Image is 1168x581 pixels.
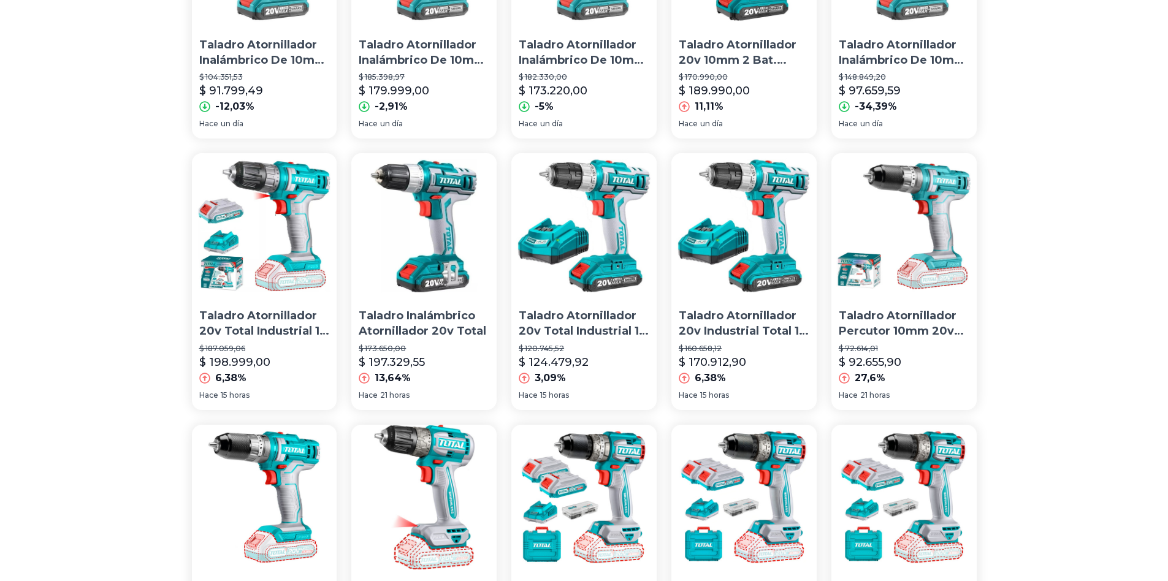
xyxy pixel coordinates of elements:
p: Taladro Atornillador 20v Total Industrial 1 Bateria+cargador [199,308,330,339]
p: $ 92.655,90 [839,354,901,371]
p: Taladro Inalámbrico Atornillador 20v Total [359,308,489,339]
img: Taladro Atornillador 20v Total Industrial 1 Bateria+cargador [511,153,657,298]
a: Taladro Atornillador 20v Total Industrial 1 Bateria+cargadorTaladro Atornillador 20v Total Indust... [192,153,337,409]
span: Hace [519,390,538,400]
img: Taladro Inalámbrico Atornillador 20v Total [351,153,497,298]
span: Hace [199,390,218,400]
img: Taladro Atornillador 20v Industrial Total 1 Bateria+cargador [671,153,817,298]
p: $ 173.650,00 [359,344,489,354]
p: $ 185.398,97 [359,72,489,82]
a: Taladro Inalámbrico Atornillador 20v Total Taladro Inalámbrico Atornillador 20v Total$ 173.650,00... [351,153,497,409]
span: un día [700,119,723,129]
p: -5% [535,99,554,114]
p: $ 124.479,92 [519,354,589,371]
p: $ 182.330,00 [519,72,649,82]
span: Hace [839,390,858,400]
p: $ 198.999,00 [199,354,270,371]
p: $ 120.745,52 [519,344,649,354]
span: Hace [839,119,858,129]
span: Hace [359,390,378,400]
p: 13,64% [375,371,411,385]
p: 11,11% [695,99,723,114]
p: $ 173.220,00 [519,82,587,99]
p: 27,6% [855,371,885,385]
p: $ 170.990,00 [679,72,809,82]
span: Hace [679,390,698,400]
p: Taladro Atornillador Percutor 10mm 20v Total Tidli201455 [839,308,969,339]
p: $ 97.659,59 [839,82,901,99]
span: Hace [679,119,698,129]
img: Taladro Atornillador 20v Total Industrial 1 Bateria+cargador [192,153,337,298]
a: Taladro Atornillador Percutor 10mm 20v Total Tidli201455Taladro Atornillador Percutor 10mm 20v To... [831,153,977,409]
p: 6,38% [695,371,726,385]
p: $ 72.614,01 [839,344,969,354]
span: un día [380,119,403,129]
img: Taladro Percutor Y Atornillador Inalámbrico Total 20v, Indus [511,425,657,570]
p: 3,09% [535,371,566,385]
p: Taladro Atornillador Inalámbrico De 10mm Total Tools Tdli20024 20v + Accesorios 220v [839,37,969,68]
p: $ 160.658,12 [679,344,809,354]
p: Taladro Atornillador Inalámbrico De 10mm Total Tools Tdli20024 20v + Accesorios 220v [199,37,330,68]
img: Taladro Atornillador Inalámbrico Total 20v, Industrial, Moto [671,425,817,570]
img: Taladro Atornillador Inalambrico Brushless 10mm 20v Total [351,425,497,570]
span: Hace [359,119,378,129]
p: $ 91.799,49 [199,82,263,99]
img: Taladro Atornillador Percutor 10mm 20v Total Tidli201455 [831,153,977,298]
a: Taladro Atornillador 20v Industrial Total 1 Bateria+cargadorTaladro Atornillador 20v Industrial T... [671,153,817,409]
p: Taladro Atornillador 20v Total Industrial 1 Bateria+cargador [519,308,649,339]
p: -12,03% [215,99,254,114]
span: un día [221,119,243,129]
p: $ 197.329,55 [359,354,425,371]
p: Taladro Atornillador 20v 10mm 2 Bat. Total Maletin + Punta Color Turquesa Frecuencia 50 Hz/60 Hz [679,37,809,68]
p: $ 148.849,20 [839,72,969,82]
a: Taladro Atornillador 20v Total Industrial 1 Bateria+cargadorTaladro Atornillador 20v Total Indust... [511,153,657,409]
p: -2,91% [375,99,408,114]
span: 21 horas [380,390,410,400]
span: 21 horas [860,390,890,400]
p: $ 179.999,00 [359,82,429,99]
p: $ 189.990,00 [679,82,750,99]
p: $ 104.351,53 [199,72,330,82]
p: Taladro Atornillador Inalámbrico De 10mm Total Tools Tdli20024 20v + Accesorios 220v [359,37,489,68]
span: un día [540,119,563,129]
span: Hace [199,119,218,129]
img: Taladro Atornillador Inalámbrico Total 20v, Industrial [831,425,977,570]
span: 15 horas [540,390,569,400]
span: un día [860,119,883,129]
p: $ 170.912,90 [679,354,746,371]
p: 6,38% [215,371,246,385]
p: Taladro Atornillador Inalámbrico De 10mm Total Tools Tdli20024 20v + Accesorios 220v [519,37,649,68]
img: Taladro Percutor Atornillador Inalambrico A Bat 20v Total [192,425,337,570]
span: 15 horas [700,390,729,400]
span: 15 horas [221,390,250,400]
p: Taladro Atornillador 20v Industrial Total 1 Bateria+cargador [679,308,809,339]
p: -34,39% [855,99,897,114]
p: $ 187.059,06 [199,344,330,354]
span: Hace [519,119,538,129]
